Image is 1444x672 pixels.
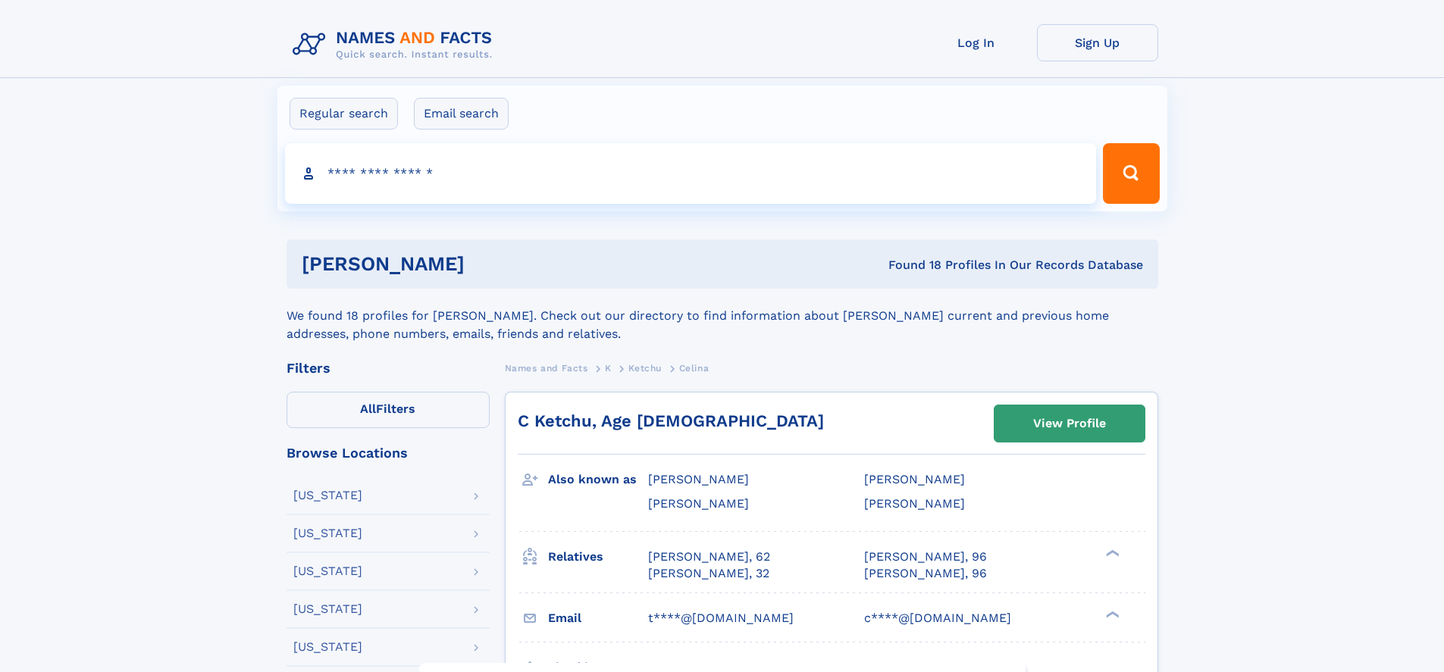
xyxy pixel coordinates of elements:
[293,603,362,615] div: [US_STATE]
[1033,406,1106,441] div: View Profile
[302,255,677,273] h1: [PERSON_NAME]
[1103,143,1159,204] button: Search Button
[548,605,648,631] h3: Email
[628,358,662,377] a: Ketchu
[360,402,376,416] span: All
[290,98,398,130] label: Regular search
[648,496,749,511] span: [PERSON_NAME]
[1037,24,1158,61] a: Sign Up
[864,472,965,486] span: [PERSON_NAME]
[287,289,1158,343] div: We found 18 profiles for [PERSON_NAME]. Check out our directory to find information about [PERSON...
[864,549,987,565] a: [PERSON_NAME], 96
[505,358,588,377] a: Names and Facts
[293,527,362,539] div: [US_STATE]
[414,98,509,130] label: Email search
[995,405,1145,442] a: View Profile
[864,565,987,582] a: [PERSON_NAME], 96
[1102,609,1120,619] div: ❯
[287,392,490,428] label: Filters
[518,411,824,430] a: C Ketchu, Age [DEMOGRAPHIC_DATA]
[548,544,648,570] h3: Relatives
[285,143,1097,204] input: search input
[676,257,1143,273] div: Found 18 Profiles In Our Records Database
[648,549,770,565] a: [PERSON_NAME], 62
[293,489,362,502] div: [US_STATE]
[605,363,612,374] span: K
[287,446,490,460] div: Browse Locations
[648,565,769,582] a: [PERSON_NAME], 32
[679,363,709,374] span: Celina
[287,361,490,375] div: Filters
[1102,548,1120,558] div: ❯
[287,24,505,65] img: Logo Names and Facts
[864,496,965,511] span: [PERSON_NAME]
[293,565,362,577] div: [US_STATE]
[628,363,662,374] span: Ketchu
[293,641,362,653] div: [US_STATE]
[548,467,648,492] h3: Also known as
[916,24,1037,61] a: Log In
[648,472,749,486] span: [PERSON_NAME]
[605,358,612,377] a: K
